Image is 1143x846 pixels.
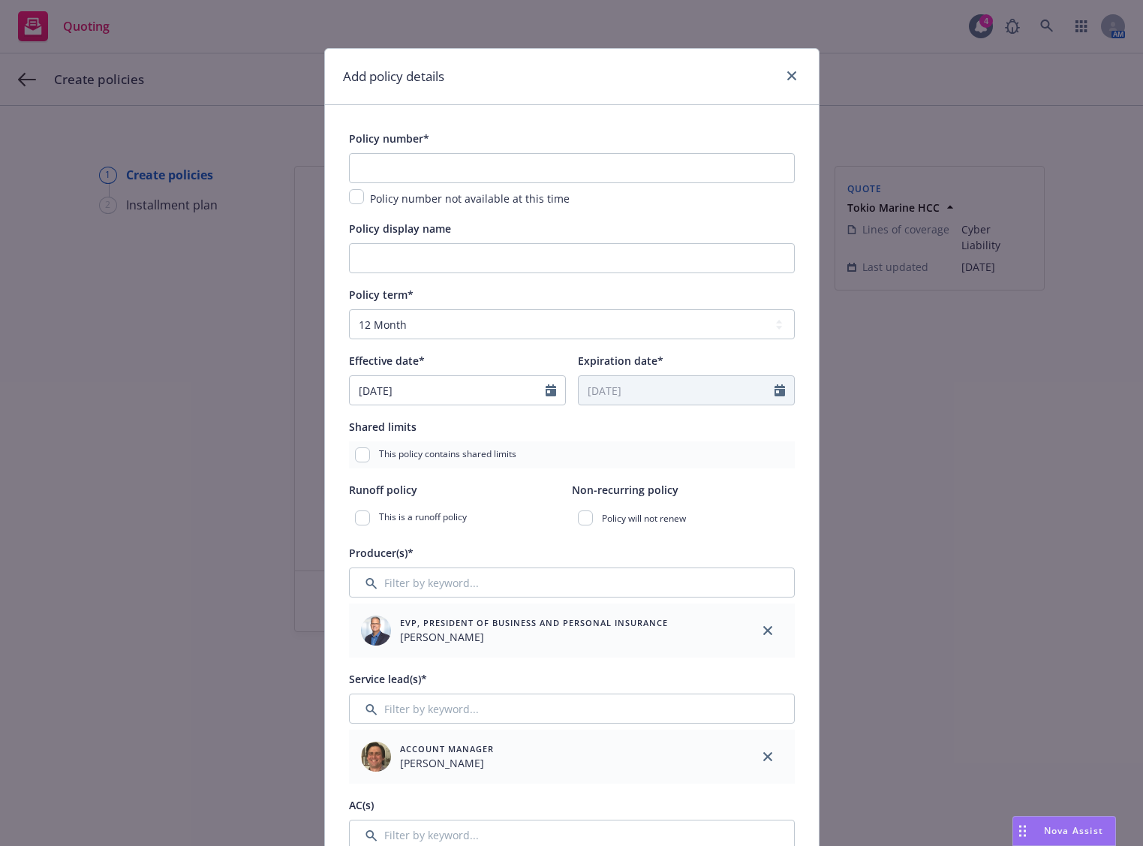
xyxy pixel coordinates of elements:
[370,191,570,206] span: Policy number not available at this time
[1013,817,1032,845] div: Drag to move
[579,376,775,405] input: MM/DD/YYYY
[361,616,391,646] img: employee photo
[400,755,494,771] span: [PERSON_NAME]
[349,354,425,368] span: Effective date*
[400,629,668,645] span: [PERSON_NAME]
[349,546,414,560] span: Producer(s)*
[572,504,795,531] div: Policy will not renew
[578,354,663,368] span: Expiration date*
[349,798,374,812] span: AC(s)
[400,742,494,755] span: Account Manager
[349,221,451,236] span: Policy display name
[349,672,427,686] span: Service lead(s)*
[349,441,795,468] div: This policy contains shared limits
[349,694,795,724] input: Filter by keyword...
[343,67,444,86] h1: Add policy details
[546,384,556,396] svg: Calendar
[775,384,785,396] svg: Calendar
[1044,824,1103,837] span: Nova Assist
[349,504,572,531] div: This is a runoff policy
[349,420,417,434] span: Shared limits
[1012,816,1116,846] button: Nova Assist
[400,616,668,629] span: EVP, President of Business and Personal Insurance
[572,483,678,497] span: Non-recurring policy
[759,622,777,640] a: close
[349,483,417,497] span: Runoff policy
[361,742,391,772] img: employee photo
[783,67,801,85] a: close
[349,288,414,302] span: Policy term*
[349,131,429,146] span: Policy number*
[349,568,795,598] input: Filter by keyword...
[350,376,546,405] input: MM/DD/YYYY
[759,748,777,766] a: close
